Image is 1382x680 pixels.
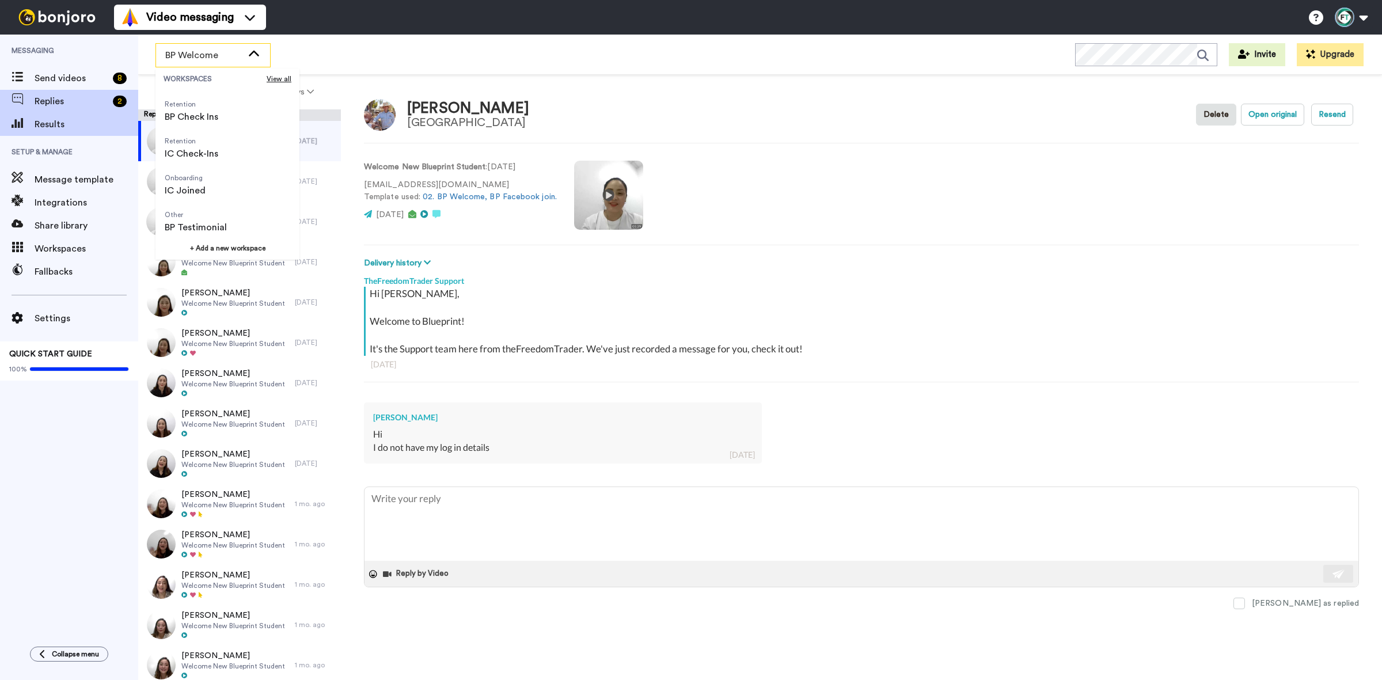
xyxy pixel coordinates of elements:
span: [PERSON_NAME] [181,287,285,299]
img: b43c9de5-5480-43a9-a008-b487c162ddc5-thumb.jpg [147,288,176,317]
div: 2 [113,96,127,107]
span: [PERSON_NAME] [181,449,285,460]
a: 02. BP Welcome, BP Facebook join. [423,193,557,201]
button: All assignees [141,76,246,108]
div: [DATE] [371,359,1352,370]
div: [DATE] [295,177,335,186]
img: 48404405-2ee8-479e-8f33-e955774aff94-thumb.jpg [147,651,176,679]
img: 9e8952bc-f14e-410a-ab61-902572a70883-thumb.jpg [147,449,176,478]
span: [PERSON_NAME] [181,650,285,662]
a: [PERSON_NAME]Welcome New Blueprint Student[DATE] [138,403,341,443]
a: [PERSON_NAME]Welcome New Blueprint Student[DATE] [138,322,341,363]
span: [PERSON_NAME] [181,569,285,581]
span: Welcome New Blueprint Student [181,662,285,671]
span: Fallbacks [35,265,138,279]
div: Replies [138,109,341,121]
img: d984c51e-ca40-4782-b176-f74f2523c990-thumb.jpg [146,207,175,236]
div: [DATE] [295,217,335,226]
span: Welcome New Blueprint Student [181,299,285,308]
span: Welcome New Blueprint Student [181,259,285,268]
div: 1 mo. ago [295,620,335,629]
span: Retention [165,136,218,146]
span: Welcome New Blueprint Student [181,339,285,348]
span: [PERSON_NAME] [181,328,285,339]
div: 1 mo. ago [295,540,335,549]
img: 2cb14c08-ec8b-410a-8e8a-5faef2632402-thumb.jpg [147,530,176,559]
button: Collapse menu [30,647,108,662]
span: [PERSON_NAME] [181,529,285,541]
div: [DATE] [295,257,335,267]
span: [PERSON_NAME] [181,489,285,500]
a: [PERSON_NAME]Welcome New Blueprint Student[DATE] [138,121,341,161]
div: [DATE] [295,378,335,388]
button: Resend [1311,104,1353,126]
div: [DATE] [295,419,335,428]
div: 1 mo. ago [295,580,335,589]
div: [DATE] [730,449,755,461]
img: Image of Jodie Muntelwit [364,99,396,131]
img: 8fa30e65-fab7-49be-98a4-0032721ffb89-thumb.jpg [147,248,176,276]
img: bj-logo-header-white.svg [14,9,100,25]
img: 4ab665f2-fe0f-4864-9bc8-d251bb6dc807-thumb.jpg [147,167,176,196]
div: TheFreedomTrader Support [364,269,1359,287]
div: [PERSON_NAME] as replied [1252,598,1359,609]
div: 8 [113,73,127,84]
span: Welcome New Blueprint Student [181,420,285,429]
a: [PERSON_NAME]Welcome New Blueprint Student[DATE] [138,363,341,403]
span: Welcome New Blueprint Student [181,541,285,550]
div: [DATE] [295,459,335,468]
span: Welcome New Blueprint Student [181,621,285,630]
div: [PERSON_NAME] [407,100,529,117]
img: 57938c73-9e1b-4022-95c3-f9c70e73cb8a-thumb.jpg [147,328,176,357]
button: Delete [1196,104,1236,126]
a: [PERSON_NAME]Welcome New Blueprint Student1 mo. ago [138,524,341,564]
span: WORKSPACES [164,74,267,83]
span: Message template [35,173,138,187]
button: + Add a new workspace [155,237,299,260]
span: Welcome New Blueprint Student [181,379,285,389]
img: send-white.svg [1332,569,1345,579]
span: Results [35,117,138,131]
strong: Welcome New Blueprint Student [364,163,485,171]
span: Share library [35,219,138,233]
img: a305ad04-656f-40b5-8826-637a09dafbfc-thumb.jpg [147,127,176,155]
span: BP Testimonial [165,221,227,234]
span: BP Welcome [165,48,242,62]
a: [PERSON_NAME]Welcome New Blueprint Student1 mo. ago [138,484,341,524]
span: Collapse menu [52,649,99,659]
button: Invite [1229,43,1285,66]
a: [PERSON_NAME]Welcome New Blueprint Student[DATE] [138,282,341,322]
img: 9849f8de-27ce-478c-87d0-8f97a8a9313f-thumb.jpg [147,610,176,639]
div: [DATE] [295,338,335,347]
span: IC Joined [165,184,206,197]
span: Video messaging [146,9,234,25]
span: Retention [165,100,218,109]
div: Hi [373,428,753,441]
a: [PERSON_NAME]Welcome New Blueprint Student[DATE] [138,443,341,484]
span: BP Check Ins [165,110,218,124]
span: [PERSON_NAME] [181,610,285,621]
div: 1 mo. ago [295,499,335,508]
span: Send videos [35,71,108,85]
a: [PERSON_NAME]Welcome New Blueprint Student[DATE] [138,161,341,202]
img: 92c2e7a7-a155-4bf9-800c-cf066f9468f1-thumb.jpg [147,369,176,397]
span: Settings [35,311,138,325]
p: [EMAIL_ADDRESS][DOMAIN_NAME] Template used: [364,179,557,203]
span: Welcome New Blueprint Student [181,581,285,590]
span: IC Check-Ins [165,147,218,161]
div: [GEOGRAPHIC_DATA] [407,116,529,129]
span: 100% [9,364,27,374]
span: [PERSON_NAME] [181,408,285,420]
img: 97569ce0-8e94-4f00-8640-7082427f388a-thumb.jpg [147,489,176,518]
img: 8d1297d7-c440-493d-bc1b-b6a6449d555f-thumb.jpg [147,409,176,438]
a: [PERSON_NAME] & [PERSON_NAME]Welcome New Blueprint Student[DATE] [138,202,341,242]
span: Workspaces [35,242,138,256]
a: [PERSON_NAME]Welcome New Blueprint Student1 mo. ago [138,605,341,645]
span: Onboarding [165,173,206,183]
div: 1 mo. ago [295,660,335,670]
span: QUICK START GUIDE [9,350,92,358]
span: [PERSON_NAME] [181,368,285,379]
div: I do not have my log in details [373,441,753,454]
span: Integrations [35,196,138,210]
